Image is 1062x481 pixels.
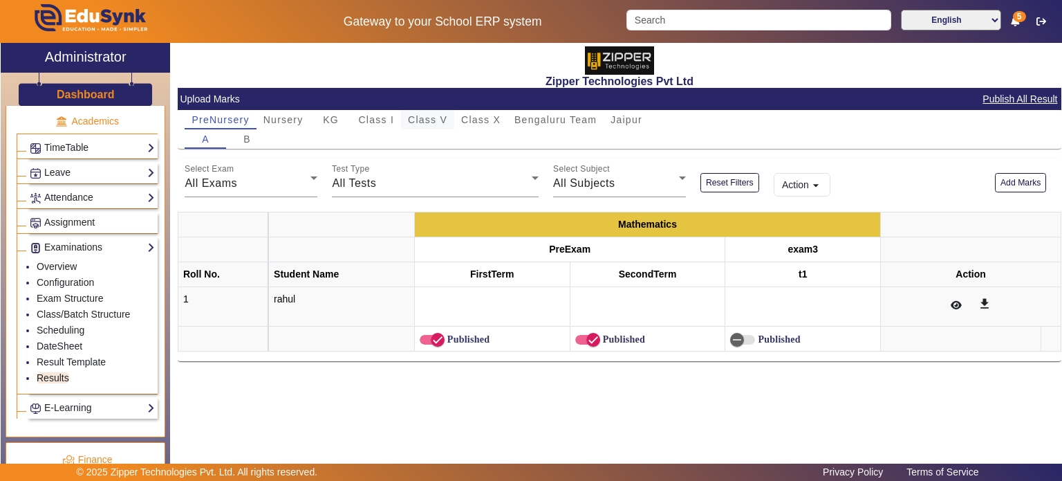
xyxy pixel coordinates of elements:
[57,88,115,101] h3: Dashboard
[755,334,800,345] label: Published
[332,177,376,189] span: All Tests
[995,173,1047,192] button: Add Marks
[725,237,881,262] th: exam3
[37,325,84,336] a: Scheduling
[626,10,891,30] input: Search
[269,262,415,287] th: Student Name
[37,309,130,320] a: Class/Batch Structure
[323,115,339,125] span: KG
[17,114,158,129] p: Academics
[178,287,268,327] td: 1
[44,217,95,228] span: Assignment
[269,287,415,327] td: rahul
[55,116,68,128] img: academic.png
[185,165,234,174] mat-label: Select Exam
[37,372,69,383] a: Results
[263,115,304,125] span: Nursery
[178,88,1061,110] mat-card-header: Upload Marks
[553,165,610,174] mat-label: Select Subject
[30,215,155,230] a: Assignment
[700,173,759,192] button: Reset Filters
[414,212,880,237] th: Mathematics
[611,115,642,125] span: Jaipur
[978,297,991,311] mat-icon: get_app
[45,48,127,65] h2: Administrator
[359,115,395,125] span: Class I
[62,454,75,466] img: finance.png
[37,293,103,304] a: Exam Structure
[202,134,209,144] span: A
[553,177,615,189] span: All Subjects
[37,356,106,367] a: Result Template
[17,453,158,467] p: Finance
[900,463,985,481] a: Terms of Service
[30,218,41,228] img: Assignments.png
[408,115,447,125] span: Class V
[816,463,890,481] a: Privacy Policy
[725,262,881,287] th: t1
[600,334,645,345] label: Published
[332,165,370,174] mat-label: Test Type
[570,262,725,287] th: SecondTerm
[514,115,597,125] span: Bengaluru Team
[414,237,725,262] th: PreExam
[77,465,318,480] p: © 2025 Zipper Technologies Pvt. Ltd. All rights reserved.
[178,75,1061,88] h2: Zipper Technologies Pvt Ltd
[192,115,249,125] span: PreNursery
[585,46,654,75] img: 36227e3f-cbf6-4043-b8fc-b5c5f2957d0a
[881,262,1061,287] th: Action
[1013,11,1026,22] span: 5
[774,173,830,197] button: Action
[185,177,237,189] span: All Exams
[37,277,94,288] a: Configuration
[56,87,115,102] a: Dashboard
[414,262,570,287] th: FirstTerm
[178,262,268,287] th: Roll No.
[809,179,823,192] mat-icon: arrow_drop_down
[37,261,77,272] a: Overview
[243,134,251,144] span: B
[37,341,82,352] a: DateSheet
[445,334,490,345] label: Published
[461,115,501,125] span: Class X
[1,43,170,73] a: Administrator
[273,15,612,29] h5: Gateway to your School ERP system
[981,91,1059,108] button: Publish All Result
